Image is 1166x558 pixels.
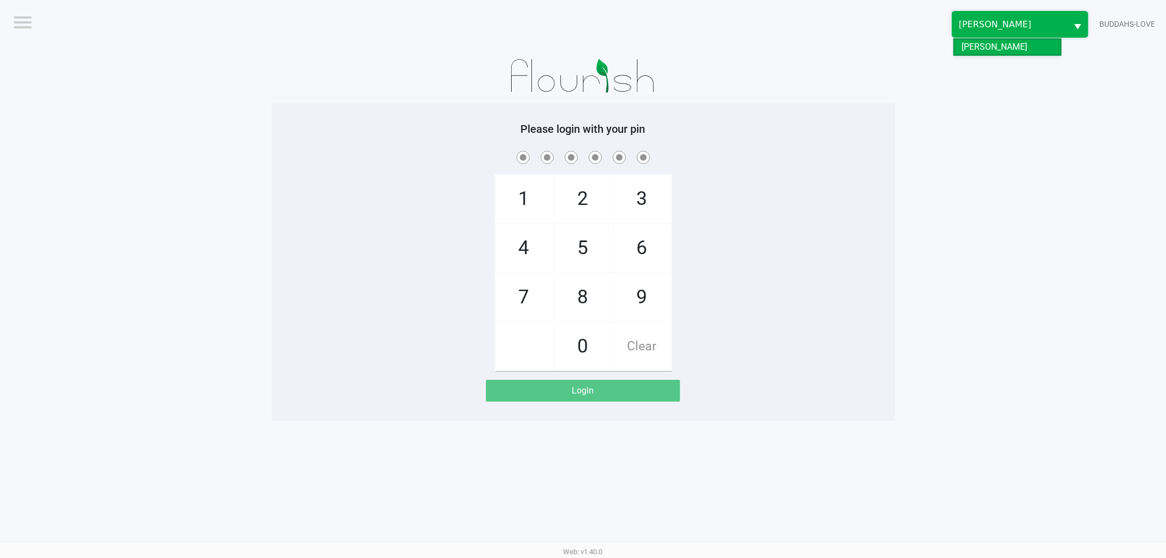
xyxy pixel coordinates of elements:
span: [PERSON_NAME] [959,18,1060,31]
span: 0 [554,322,612,371]
span: 8 [554,273,612,321]
span: 9 [613,273,671,321]
span: 1 [495,175,553,223]
span: 4 [495,224,553,272]
span: BUDDAHS-LOVE [1099,19,1155,30]
button: Select [1067,11,1088,37]
span: [PERSON_NAME] [962,40,1028,54]
span: 6 [613,224,671,272]
span: 3 [613,175,671,223]
span: 2 [554,175,612,223]
h5: Please login with your pin [280,122,887,136]
span: 7 [495,273,553,321]
span: Clear [613,322,671,371]
span: 5 [554,224,612,272]
span: Web: v1.40.0 [564,548,603,556]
